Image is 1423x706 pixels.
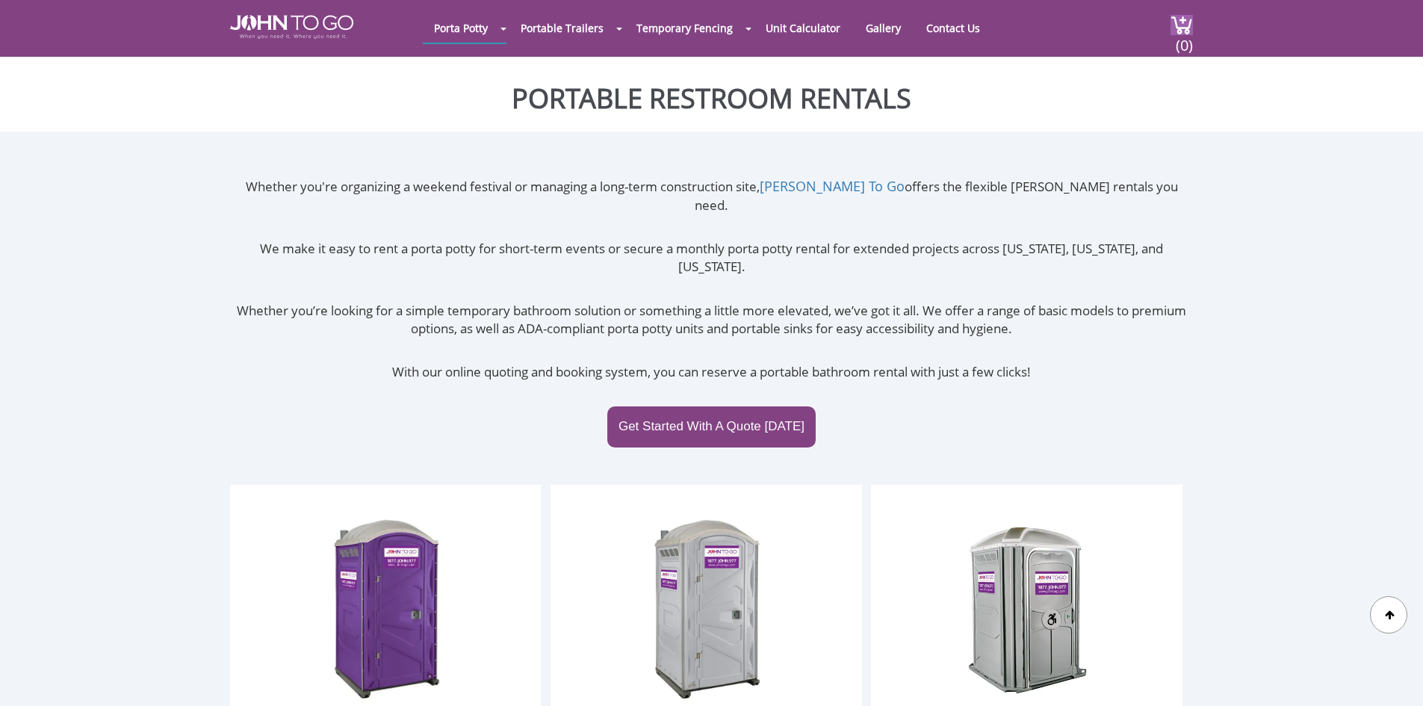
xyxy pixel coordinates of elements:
[915,13,991,43] a: Contact Us
[230,302,1193,338] p: Whether you’re looking for a simple temporary bathroom solution or something a little more elevat...
[855,13,912,43] a: Gallery
[967,515,1087,702] img: ADA Handicapped Accessible Unit
[230,363,1193,381] p: With our online quoting and booking system, you can reserve a portable bathroom rental with just ...
[230,177,1193,214] p: Whether you're organizing a weekend festival or managing a long-term construction site, offers th...
[230,15,353,39] img: JOHN to go
[607,406,816,447] a: Get Started With A Quote [DATE]
[423,13,499,43] a: Porta Potty
[625,13,744,43] a: Temporary Fencing
[754,13,852,43] a: Unit Calculator
[509,13,615,43] a: Portable Trailers
[760,177,905,195] a: [PERSON_NAME] To Go
[1175,23,1193,55] span: (0)
[230,240,1193,276] p: We make it easy to rent a porta potty for short-term events or secure a monthly porta potty renta...
[1171,15,1193,35] img: cart a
